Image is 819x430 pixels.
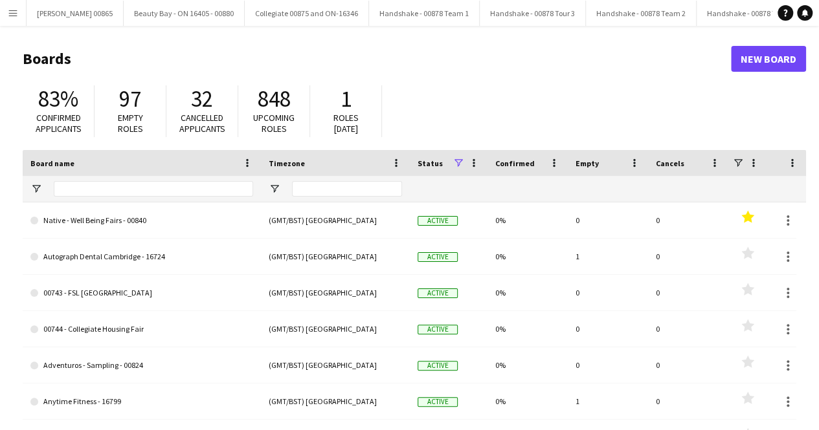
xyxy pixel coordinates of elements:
a: Native - Well Being Fairs - 00840 [30,202,253,239]
div: 0 [648,275,728,310]
button: Open Filter Menu [30,183,42,195]
button: Beauty Bay - ON 16405 - 00880 [124,1,245,26]
div: 0 [648,311,728,347]
button: Open Filter Menu [269,183,280,195]
div: (GMT/BST) [GEOGRAPHIC_DATA] [261,311,410,347]
span: Active [418,216,458,226]
a: Autograph Dental Cambridge - 16724 [30,239,253,275]
span: Active [418,252,458,262]
div: 0% [488,202,568,238]
div: 0% [488,383,568,419]
div: 0% [488,275,568,310]
a: 00743 - FSL [GEOGRAPHIC_DATA] [30,275,253,311]
span: 848 [258,85,291,113]
div: 1 [568,383,648,419]
span: Confirmed applicants [36,112,82,134]
span: 83% [38,85,78,113]
span: Active [418,288,458,298]
span: Active [418,397,458,407]
div: (GMT/BST) [GEOGRAPHIC_DATA] [261,347,410,383]
div: 0 [648,239,728,274]
button: Handshake - 00878 Tour 3 [480,1,586,26]
span: 97 [119,85,141,113]
div: 0 [648,383,728,419]
div: 0% [488,311,568,347]
span: 1 [341,85,352,113]
a: Anytime Fitness - 16799 [30,383,253,420]
input: Timezone Filter Input [292,181,402,197]
span: Empty [576,158,599,168]
span: 32 [191,85,213,113]
div: 0% [488,239,568,274]
div: 0 [568,347,648,383]
div: (GMT/BST) [GEOGRAPHIC_DATA] [261,383,410,419]
div: 0 [648,202,728,238]
span: Confirmed [495,158,535,168]
div: 0 [568,202,648,238]
div: 0 [568,275,648,310]
span: Active [418,325,458,334]
button: Handshake - 00878 Team 1 [369,1,480,26]
button: Collegiate 00875 and ON-16346 [245,1,369,26]
span: Cancelled applicants [179,112,225,134]
a: Adventuros - Sampling - 00824 [30,347,253,383]
span: Board name [30,158,74,168]
span: Cancels [656,158,684,168]
div: (GMT/BST) [GEOGRAPHIC_DATA] [261,202,410,238]
div: 0 [648,347,728,383]
div: (GMT/BST) [GEOGRAPHIC_DATA] [261,275,410,310]
span: Roles [DATE] [333,112,359,134]
span: Upcoming roles [253,112,295,134]
span: Empty roles [118,112,143,134]
input: Board name Filter Input [54,181,253,197]
span: Status [418,158,443,168]
div: 1 [568,239,648,274]
button: Handshake - 00878 Team 2 [586,1,697,26]
div: 0 [568,311,648,347]
a: New Board [731,46,806,72]
div: (GMT/BST) [GEOGRAPHIC_DATA] [261,239,410,274]
span: Timezone [269,158,305,168]
button: [PERSON_NAME] 00865 [27,1,124,26]
h1: Boards [23,49,731,69]
div: 0% [488,347,568,383]
span: Active [418,361,458,371]
a: 00744 - Collegiate Housing Fair [30,311,253,347]
button: Handshake - 00878 Team 4 [697,1,807,26]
